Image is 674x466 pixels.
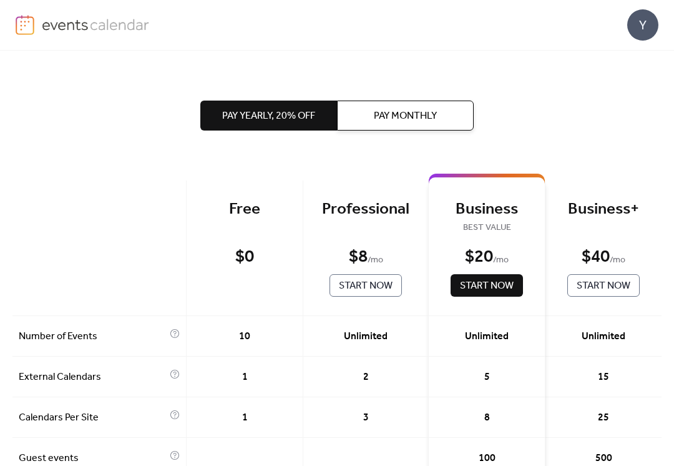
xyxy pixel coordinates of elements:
div: $ 40 [582,246,610,268]
span: 10 [239,329,250,344]
span: 25 [598,410,609,425]
span: 1 [242,370,248,385]
img: logo-type [42,15,150,34]
span: External Calendars [19,370,167,385]
span: / mo [493,253,509,268]
span: Unlimited [465,329,509,344]
span: / mo [368,253,383,268]
span: Start Now [577,279,630,294]
span: Guest events [19,451,167,466]
span: Unlimited [582,329,625,344]
span: Number of Events [19,329,167,344]
div: $ 8 [349,246,368,268]
span: 1 [242,410,248,425]
button: Start Now [451,274,523,297]
button: Start Now [567,274,640,297]
span: Pay Yearly, 20% off [222,109,315,124]
div: $ 20 [465,246,493,268]
span: 3 [363,410,369,425]
span: Calendars Per Site [19,410,167,425]
span: BEST VALUE [447,221,526,235]
div: Free [205,199,284,220]
img: logo [16,15,34,35]
span: Unlimited [344,329,388,344]
div: Y [627,9,658,41]
span: 15 [598,370,609,385]
div: Professional [322,199,409,220]
span: Pay Monthly [374,109,437,124]
span: Start Now [339,279,393,294]
span: 5 [484,370,490,385]
div: Business [447,199,526,220]
span: Start Now [460,279,514,294]
div: Business+ [564,199,643,220]
button: Start Now [330,274,402,297]
span: 500 [595,451,612,466]
button: Pay Monthly [337,101,474,131]
div: $ 0 [235,246,254,268]
span: 100 [479,451,496,466]
span: / mo [610,253,625,268]
span: 8 [484,410,490,425]
span: 2 [363,370,369,385]
button: Pay Yearly, 20% off [200,101,337,131]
